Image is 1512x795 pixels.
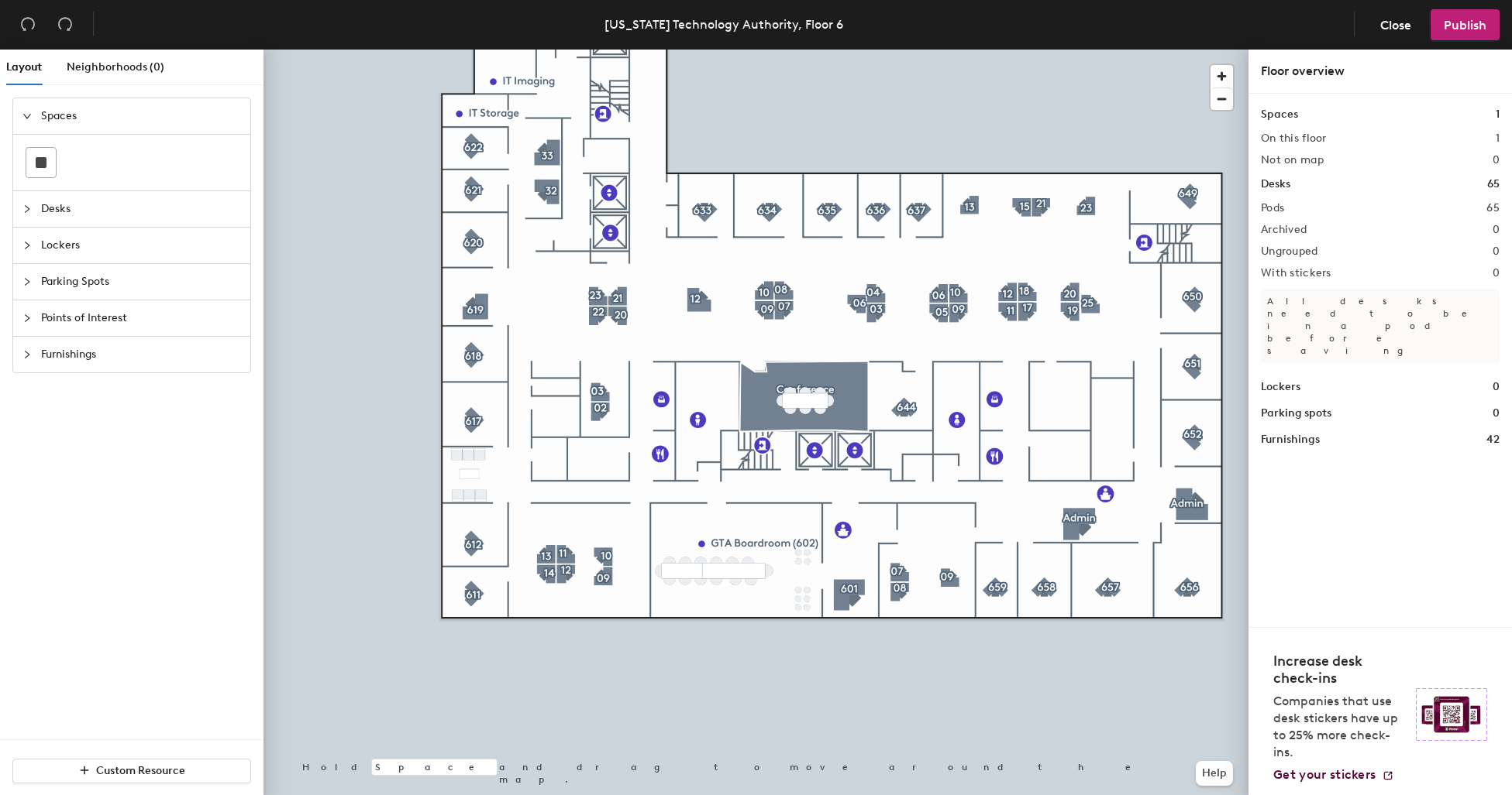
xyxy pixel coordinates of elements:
span: Close [1380,18,1411,33]
h4: Increase desk check-ins [1273,653,1407,687]
h1: Spaces [1261,106,1298,123]
h1: Parking spots [1261,405,1331,422]
span: Desks [41,191,241,227]
h1: 42 [1486,431,1500,448]
span: Get your stickers [1273,767,1376,782]
span: Publish [1444,18,1486,33]
div: [US_STATE] Technology Authority, Floor 6 [604,15,843,34]
h1: Desks [1261,176,1290,193]
a: Get your stickers [1273,767,1394,783]
span: Layout [6,60,42,74]
button: Redo (⌘ + ⇧ + Z) [50,9,81,40]
div: Floor overview [1261,62,1500,81]
span: Furnishings [41,337,241,372]
span: Neighborhoods (0) [67,60,164,74]
h1: Furnishings [1261,431,1320,448]
span: expanded [22,111,32,121]
h2: On this floor [1261,132,1327,145]
h2: With stickers [1261,267,1331,279]
h2: 1 [1496,132,1500,145]
span: Lockers [41,228,241,263]
span: collapsed [22,314,32,323]
span: collapsed [22,350,32,359]
img: Sticker logo [1416,688,1487,741]
button: Publish [1431,9,1500,40]
span: Points of Interest [41,300,241,336]
span: collapsed [22,241,32,250]
h1: 65 [1487,176,1500,193]
span: Custom Resource [96,764,185,777]
h2: 0 [1493,245,1500,258]
button: Help [1196,761,1233,786]
h1: 0 [1493,405,1500,422]
h1: 0 [1493,379,1500,396]
h2: 0 [1493,154,1500,166]
h1: 1 [1496,106,1500,123]
span: collapsed [22,204,32,214]
button: Close [1367,9,1424,40]
span: Parking Spots [41,264,241,300]
h1: Lockers [1261,379,1300,396]
button: Undo (⌘ + Z) [12,9,43,40]
h2: Not on map [1261,154,1324,166]
h2: Pods [1261,202,1284,214]
h2: Ungrouped [1261,245,1318,258]
span: Spaces [41,98,241,134]
h2: 65 [1486,202,1500,214]
h2: 0 [1493,224,1500,236]
button: Custom Resource [12,759,251,783]
h2: 0 [1493,267,1500,279]
h2: Archived [1261,224,1307,236]
span: collapsed [22,277,32,286]
p: All desks need to be in a pod before saving [1261,289,1500,363]
p: Companies that use desk stickers have up to 25% more check-ins. [1273,693,1407,761]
